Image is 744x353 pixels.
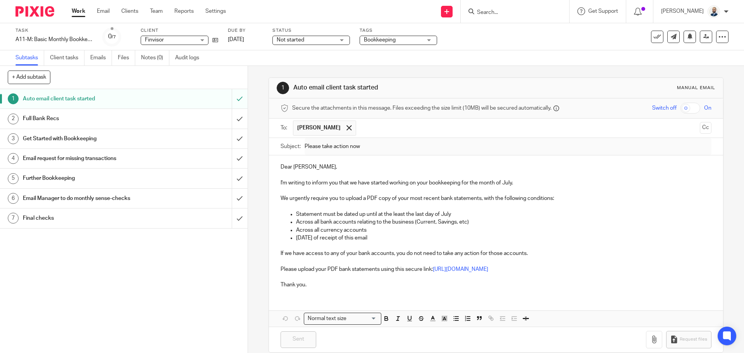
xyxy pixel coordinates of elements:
[23,153,157,164] h1: Email request for missing transactions
[8,71,50,84] button: + Add subtask
[112,35,116,39] small: /7
[296,234,711,242] p: [DATE] of receipt of this email
[15,28,93,34] label: Task
[8,93,19,104] div: 1
[281,281,711,289] p: Thank you.
[281,124,289,132] label: To:
[296,218,711,226] p: Across all bank accounts relating to the business (Current, Savings, etc)
[23,93,157,105] h1: Auto email client task started
[281,250,711,257] p: If we have access to any of your bank accounts, you do not need to take any action for those acco...
[8,213,19,224] div: 7
[121,7,138,15] a: Clients
[364,37,396,43] span: Bookkeeping
[118,50,135,65] a: Files
[174,7,194,15] a: Reports
[97,7,110,15] a: Email
[23,193,157,204] h1: Email Manager to do monthly sense-checks
[281,195,711,202] p: We urgently require you to upload a PDF copy of your most recent bank statements, with the follow...
[277,82,289,94] div: 1
[677,85,715,91] div: Manual email
[23,212,157,224] h1: Final checks
[108,32,116,41] div: 0
[175,50,205,65] a: Audit logs
[8,133,19,144] div: 3
[297,124,341,132] span: [PERSON_NAME]
[228,37,244,42] span: [DATE]
[700,122,711,134] button: Cc
[296,210,711,218] p: Statement must be dated up until at the least the last day of July
[90,50,112,65] a: Emails
[23,133,157,145] h1: Get Started with Bookkeeping
[476,9,546,16] input: Search
[666,331,711,348] button: Request files
[281,143,301,150] label: Subject:
[704,104,711,112] span: On
[15,6,54,17] img: Pixie
[306,315,348,323] span: Normal text size
[205,7,226,15] a: Settings
[281,179,711,187] p: I'm writing to inform you that we have started working on your bookkeeping for the month of July.
[15,50,44,65] a: Subtasks
[281,265,711,273] p: Please upload your PDF bank statements using this secure link:
[680,336,707,343] span: Request files
[272,28,350,34] label: Status
[588,9,618,14] span: Get Support
[8,153,19,164] div: 4
[72,7,85,15] a: Work
[708,5,720,18] img: Mark%20LI%20profiler.png
[8,114,19,124] div: 2
[293,84,513,92] h1: Auto email client task started
[433,267,488,272] a: [URL][DOMAIN_NAME]
[141,28,218,34] label: Client
[8,173,19,184] div: 5
[661,7,704,15] p: [PERSON_NAME]
[281,163,711,171] p: Dear [PERSON_NAME],
[281,331,316,348] input: Sent
[8,193,19,204] div: 6
[228,28,263,34] label: Due by
[145,37,164,43] span: Finvisor
[292,104,551,112] span: Secure the attachments in this message. Files exceeding the size limit (10MB) will be secured aut...
[652,104,677,112] span: Switch off
[304,313,381,325] div: Search for option
[360,28,437,34] label: Tags
[141,50,169,65] a: Notes (0)
[50,50,84,65] a: Client tasks
[23,172,157,184] h1: Further Bookkeeping
[296,226,711,234] p: Across all currency accounts
[277,37,304,43] span: Not started
[349,315,377,323] input: Search for option
[23,113,157,124] h1: Full Bank Recs
[150,7,163,15] a: Team
[15,36,93,43] div: A11-M: Basic Monthly Bookkeeping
